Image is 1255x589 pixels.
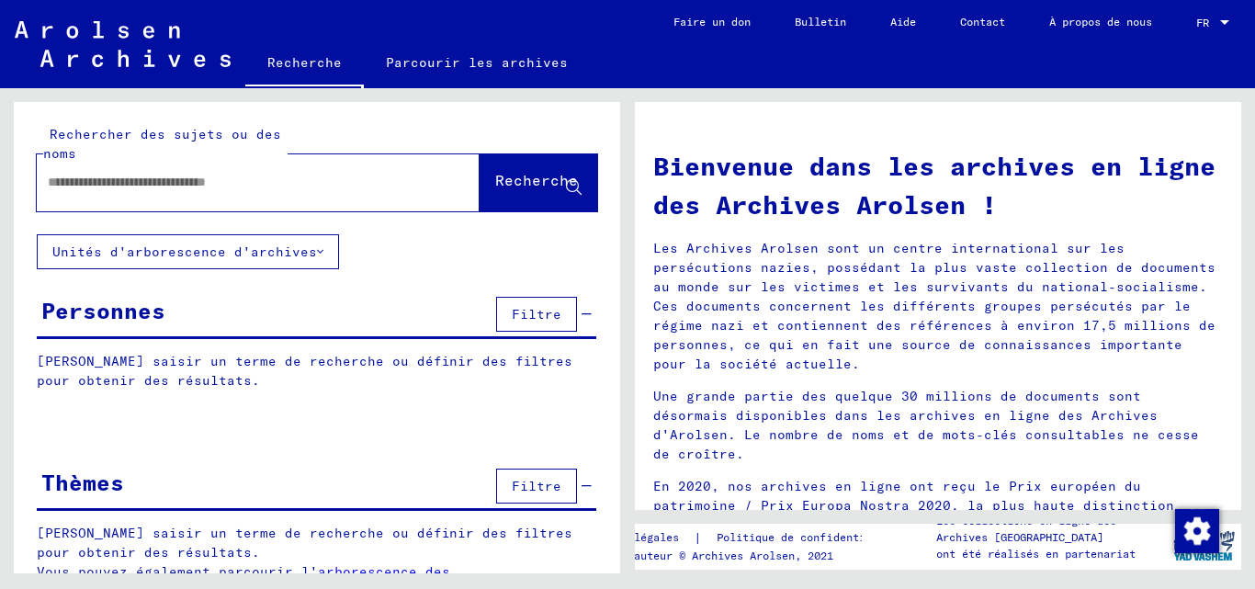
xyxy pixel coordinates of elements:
[673,15,751,28] font: Faire un don
[1170,523,1238,569] img: yv_logo.png
[702,528,920,548] a: Politique de confidentialité
[653,478,1174,552] font: En 2020, nos archives en ligne ont reçu le Prix européen du patrimoine / Prix Europa Nostra 2020,...
[245,40,364,88] a: Recherche
[267,54,342,71] font: Recherche
[496,297,577,332] button: Filtre
[512,478,561,494] font: Filtre
[37,353,572,389] font: [PERSON_NAME] saisir un terme de recherche ou définir des filtres pour obtenir des résultats.
[576,528,694,548] a: Mentions légales
[43,126,281,162] font: Rechercher des sujets ou des noms
[1196,16,1209,29] font: FR
[653,150,1215,221] font: Bienvenue dans les archives en ligne des Archives Arolsen !
[15,21,231,67] img: Arolsen_neg.svg
[653,240,1215,372] font: Les Archives Arolsen sont un centre international sur les persécutions nazies, possédant la plus ...
[653,388,1199,462] font: Une grande partie des quelque 30 millions de documents sont désormais disponibles dans les archiv...
[1049,15,1152,28] font: À propos de nous
[52,244,317,260] font: Unités d'arborescence d'archives
[694,529,702,546] font: |
[717,530,898,544] font: Politique de confidentialité
[496,469,577,504] button: Filtre
[386,54,568,71] font: Parcourir les archives
[512,306,561,323] font: Filtre
[37,234,339,269] button: Unités d'arborescence d'archives
[1175,509,1219,553] img: Modifier le consentement
[495,171,578,189] font: Recherche
[37,563,318,580] font: Vous pouvez également parcourir l'
[480,154,597,211] button: Recherche
[41,297,165,324] font: Personnes
[37,525,572,561] font: [PERSON_NAME] saisir un terme de recherche ou définir des filtres pour obtenir des résultats.
[364,40,590,85] a: Parcourir les archives
[41,469,124,496] font: Thèmes
[576,549,833,562] font: Droits d'auteur © Archives Arolsen, 2021
[795,15,846,28] font: Bulletin
[890,15,916,28] font: Aide
[960,15,1005,28] font: Contact
[936,547,1136,577] font: ont été réalisés en partenariat avec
